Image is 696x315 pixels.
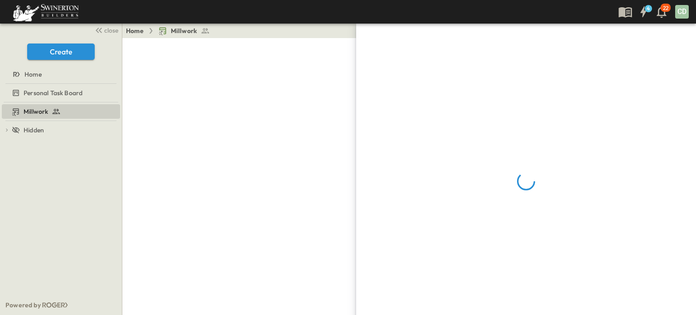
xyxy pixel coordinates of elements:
img: 6c363589ada0b36f064d841b69d3a419a338230e66bb0a533688fa5cc3e9e735.png [11,2,81,21]
h6: 4 [647,5,650,12]
div: CD [675,5,689,19]
span: Millwork [24,107,48,116]
span: Hidden [24,126,44,135]
div: test [2,104,120,119]
span: close [104,26,118,35]
a: Home [126,26,144,35]
span: Personal Task Board [24,88,82,97]
p: 22 [663,5,668,12]
span: Home [24,70,42,79]
button: Create [27,44,95,60]
span: Millwork [171,26,197,35]
nav: breadcrumbs [126,26,215,35]
div: test [2,86,120,100]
